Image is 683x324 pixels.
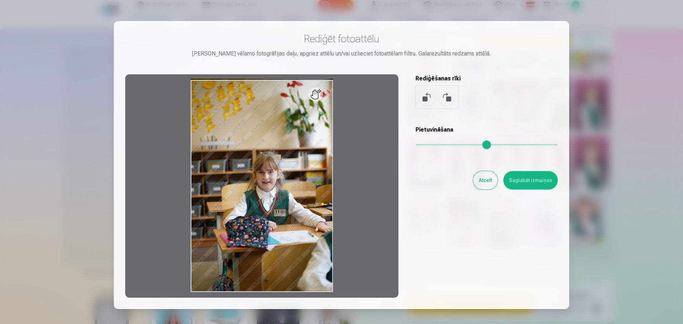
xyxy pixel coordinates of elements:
[473,171,498,190] button: Atcelt
[125,32,558,45] h3: Rediģēt fotoattēlu
[125,49,558,58] div: [PERSON_NAME] vēlamo fotogrāfijas daļu, apgriez attēlu un/vai uzlieciet fotoattēlam filtru. Galar...
[415,126,558,134] h5: Pietuvināšana
[503,171,558,190] button: Saglabāt izmaiņas
[415,74,558,83] h5: Rediģēšanas rīki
